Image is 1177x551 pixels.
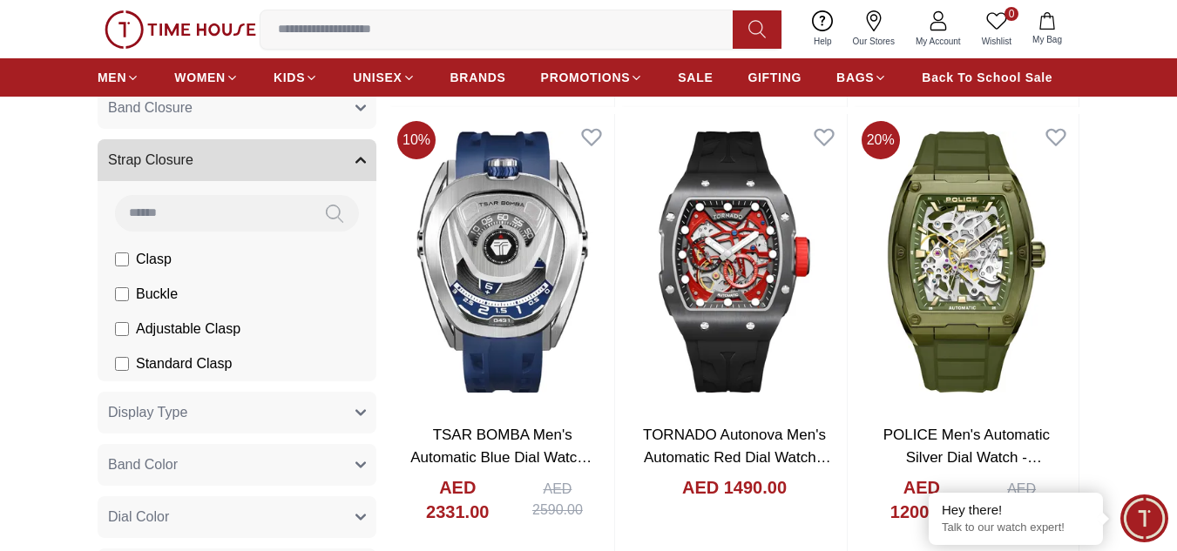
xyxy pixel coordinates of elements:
img: POLICE Men's Automatic Silver Dial Watch - PEWJR0005906 [855,114,1079,410]
span: UNISEX [353,69,402,86]
div: Chat Widget [1120,494,1168,542]
a: BAGS [836,62,887,93]
span: 10 % [397,121,436,159]
span: 0 [1005,7,1018,21]
span: Back To School Sale [922,69,1052,86]
span: Dial Color [108,507,169,527]
span: 20 % [862,121,900,159]
span: My Account [909,35,968,48]
span: WOMEN [174,69,226,86]
span: Display Type [108,402,187,423]
input: Adjustable Clasp [115,322,129,336]
a: SALE [678,62,713,93]
input: Clasp [115,252,129,266]
span: Adjustable Clasp [136,319,240,339]
button: Display Type [98,392,376,433]
span: BAGS [836,69,874,86]
span: GIFTING [747,69,802,86]
a: BRANDS [450,62,506,93]
span: MEN [98,69,126,86]
a: PROMOTIONS [541,62,644,93]
a: Back To School Sale [922,62,1052,93]
a: Help [803,7,842,51]
input: Standard Clasp [115,357,129,371]
a: 0Wishlist [971,7,1022,51]
a: GIFTING [747,62,802,93]
button: Band Color [98,444,376,486]
button: Band Closure [98,87,376,129]
span: Band Closure [108,97,193,118]
span: Standard Clasp [136,353,232,374]
span: KIDS [274,69,305,86]
h4: AED 1200.00 [872,475,972,524]
h4: AED 2331.00 [408,475,508,524]
span: BRANDS [450,69,506,86]
span: SALE [678,69,713,86]
span: Strap Closure [108,150,193,171]
img: TORNADO Autonova Men's Automatic Red Dial Watch - T24302-XSBB [622,114,846,410]
a: POLICE Men's Automatic Silver Dial Watch - PEWJR0005906 [883,427,1050,487]
span: Buckle [136,284,178,305]
a: UNISEX [353,62,415,93]
input: Buckle [115,287,129,301]
span: Our Stores [846,35,902,48]
div: AED 1500.00 [982,479,1061,521]
p: Talk to our watch expert! [942,521,1090,535]
div: Hey there! [942,501,1090,519]
span: Wishlist [975,35,1018,48]
button: Strap Closure [98,139,376,181]
button: Dial Color [98,496,376,538]
span: PROMOTIONS [541,69,631,86]
img: ... [105,10,256,49]
img: TSAR BOMBA Men's Automatic Blue Dial Watch - TB8213A-03 SET [390,114,614,410]
div: AED 2590.00 [518,479,598,521]
span: Band Color [108,454,178,475]
a: TSAR BOMBA Men's Automatic Blue Dial Watch - TB8213A-03 SET [410,427,594,487]
a: Our Stores [842,7,905,51]
span: Clasp [136,249,172,270]
a: TORNADO Autonova Men's Automatic Red Dial Watch - T24302-XSBB [643,427,831,487]
span: My Bag [1025,33,1069,46]
span: Help [807,35,839,48]
a: MEN [98,62,139,93]
a: WOMEN [174,62,239,93]
button: My Bag [1022,9,1072,50]
a: KIDS [274,62,318,93]
h4: AED 1490.00 [682,475,787,500]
